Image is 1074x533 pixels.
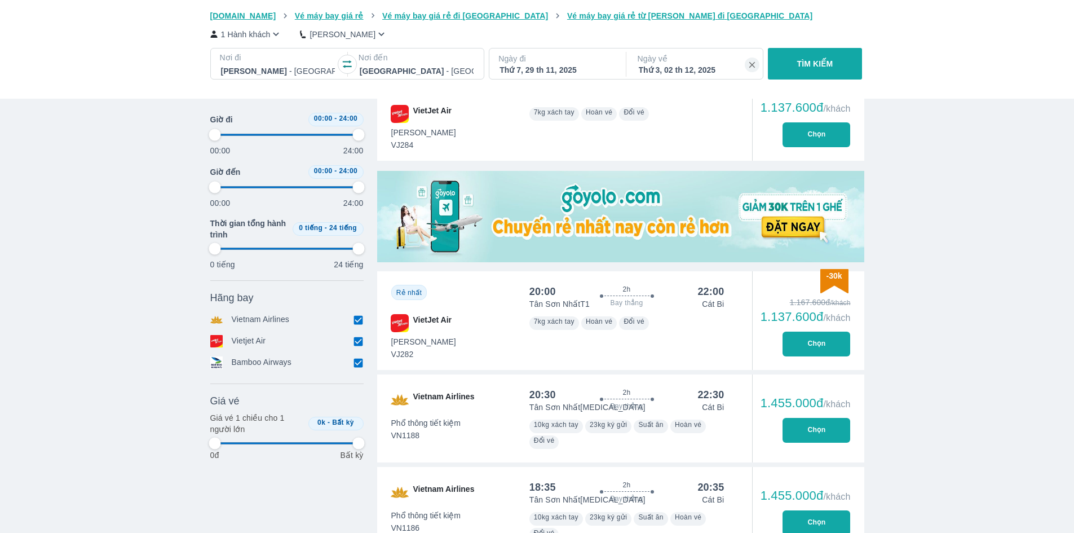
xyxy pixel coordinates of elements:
[534,513,578,521] span: 10kg xách tay
[221,29,271,40] p: 1 Hành khách
[697,285,724,298] div: 22:00
[529,388,556,402] div: 20:30
[675,513,702,521] span: Hoàn vé
[391,127,456,138] span: [PERSON_NAME]
[702,402,724,413] p: Cát Bi
[529,494,646,505] p: Tân Sơn Nhất [MEDICAL_DATA]
[702,494,724,505] p: Cát Bi
[761,101,851,114] div: 1.137.600đ
[567,11,813,20] span: Vé máy bay giá rẻ từ [PERSON_NAME] đi [GEOGRAPHIC_DATA]
[797,58,833,69] p: TÌM KIẾM
[210,197,231,209] p: 00:00
[232,356,291,369] p: Bamboo Airways
[675,421,702,429] span: Hoàn vé
[232,335,266,347] p: Vietjet Air
[697,388,724,402] div: 22:30
[534,421,578,429] span: 10kg xách tay
[391,417,461,429] span: Phổ thông tiết kiệm
[586,108,613,116] span: Hoàn vé
[210,218,288,240] span: Thời gian tổng hành trình
[768,48,862,80] button: TÌM KIẾM
[498,53,615,64] p: Ngày đi
[329,224,357,232] span: 24 tiếng
[413,483,475,501] span: Vietnam Airlines
[339,114,357,122] span: 24:00
[339,167,357,175] span: 24:00
[396,289,422,297] span: Rẻ nhất
[529,402,646,413] p: Tân Sơn Nhất [MEDICAL_DATA]
[638,513,664,521] span: Suất ăn
[622,481,630,490] span: 2h
[823,104,850,113] span: /khách
[332,419,354,426] span: Bất kỳ
[639,64,753,76] div: Thứ 3, 02 th 12, 2025
[340,450,363,461] p: Bất kỳ
[590,513,627,521] span: 23kg ký gửi
[823,313,850,323] span: /khách
[210,412,304,435] p: Giá vé 1 chiều cho 1 người lớn
[590,421,627,429] span: 23kg ký gửi
[702,298,724,310] p: Cát Bi
[334,167,337,175] span: -
[823,399,850,409] span: /khách
[210,394,240,408] span: Giá vé
[310,29,375,40] p: [PERSON_NAME]
[783,418,850,443] button: Chọn
[210,114,233,125] span: Giờ đi
[391,483,409,501] img: VN
[210,28,282,40] button: 1 Hành khách
[413,391,475,409] span: Vietnam Airlines
[325,224,327,232] span: -
[529,481,556,494] div: 18:35
[823,492,850,501] span: /khách
[210,450,219,461] p: 0đ
[761,397,851,410] div: 1.455.000đ
[314,167,333,175] span: 00:00
[343,197,364,209] p: 24:00
[210,10,864,21] nav: breadcrumb
[299,224,322,232] span: 0 tiếng
[391,336,456,347] span: [PERSON_NAME]
[413,314,452,332] span: VietJet Air
[295,11,364,20] span: Vé máy bay giá rẻ
[391,139,456,151] span: VJ284
[761,489,851,503] div: 1.455.000đ
[638,421,664,429] span: Suất ăn
[210,11,276,20] span: [DOMAIN_NAME]
[300,28,387,40] button: [PERSON_NAME]
[586,318,613,325] span: Hoàn vé
[413,105,452,123] span: VietJet Air
[820,269,848,293] img: discount
[391,430,461,441] span: VN1188
[826,271,842,280] span: -30k
[697,481,724,494] div: 20:35
[534,437,555,444] span: Đổi vé
[210,145,231,156] p: 00:00
[534,318,574,325] span: 7kg xách tay
[391,314,409,332] img: VJ
[343,145,364,156] p: 24:00
[638,53,754,64] p: Ngày về
[529,298,590,310] p: Tân Sơn Nhất T1
[783,332,850,356] button: Chọn
[377,171,864,262] img: media-0
[622,285,630,294] span: 2h
[391,105,409,123] img: VJ
[317,419,325,426] span: 0k
[500,64,613,76] div: Thứ 7, 29 th 11, 2025
[534,108,574,116] span: 7kg xách tay
[624,108,644,116] span: Đổi vé
[232,314,290,326] p: Vietnam Airlines
[761,310,851,324] div: 1.137.600đ
[328,419,330,426] span: -
[314,114,333,122] span: 00:00
[210,166,241,178] span: Giờ đến
[359,52,475,63] p: Nơi đến
[334,114,337,122] span: -
[529,285,556,298] div: 20:00
[783,122,850,147] button: Chọn
[210,291,254,305] span: Hãng bay
[622,388,630,397] span: 2h
[624,318,644,325] span: Đổi vé
[220,52,336,63] p: Nơi đi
